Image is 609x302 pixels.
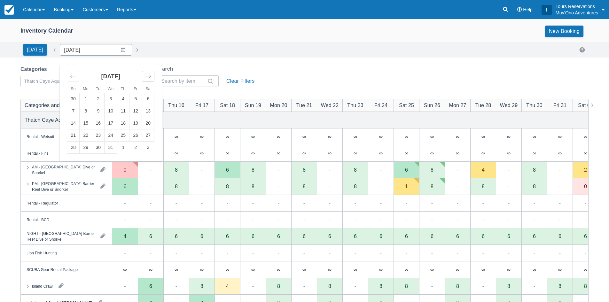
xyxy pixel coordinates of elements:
td: Friday, December 12, 2025 [129,105,142,117]
td: Friday, December 26, 2025 [129,129,142,142]
div: ∞ [430,267,434,272]
div: - [380,216,382,223]
div: 6 [138,228,163,245]
div: ∞ [419,261,445,278]
div: - [534,199,535,207]
div: ∞ [496,128,521,145]
div: 6 [368,228,394,245]
div: 8 [252,167,254,172]
div: ∞ [533,134,536,139]
div: - [176,199,177,207]
div: ∞ [215,261,240,278]
div: ∞ [470,145,496,162]
div: Fri 17 [195,101,208,109]
div: ∞ [200,151,204,156]
p: Muy'Ono Adventures [556,10,598,16]
div: ∞ [507,134,511,139]
div: PM - [GEOGRAPHIC_DATA] Barrier Reef Dive or Snorkel [32,181,95,192]
div: - [150,199,152,207]
div: 6 [149,234,152,239]
div: ∞ [547,261,573,278]
div: Calendar [60,65,161,161]
td: Saturday, December 6, 2025 [142,93,154,105]
div: - [124,199,126,207]
div: ∞ [456,151,459,156]
label: Categories [20,66,50,73]
div: 4 [482,167,485,172]
td: Saturday, December 13, 2025 [142,105,154,117]
div: - [303,216,305,223]
div: 8 [175,167,178,172]
div: ∞ [189,145,215,162]
td: Thursday, December 4, 2025 [117,93,129,105]
div: - [201,199,203,207]
div: AM - [GEOGRAPHIC_DATA] Dive or Snorkel [32,164,95,175]
div: 6 [354,234,357,239]
strong: [DATE] [101,73,121,80]
div: - [431,216,433,223]
div: ∞ [302,134,306,139]
div: 6 [482,234,485,239]
div: - [278,166,279,174]
div: Thu 30 [526,101,542,109]
div: ∞ [368,128,394,145]
div: 6 [456,234,459,239]
div: 6 [175,234,178,239]
div: Fri 31 [553,101,566,109]
div: - [329,166,331,174]
td: Tuesday, December 23, 2025 [92,129,105,142]
td: Thursday, December 11, 2025 [117,105,129,117]
td: Friday, December 19, 2025 [129,117,142,129]
small: Th [121,87,125,91]
div: ∞ [547,128,573,145]
small: Sa [145,87,150,91]
div: 6 [303,234,306,239]
div: ∞ [533,151,536,156]
div: 8 [354,184,357,189]
div: ∞ [277,267,280,272]
div: - [431,199,433,207]
div: ∞ [240,145,266,162]
div: 6 [584,234,587,239]
td: Sunday, December 14, 2025 [67,117,80,129]
small: We [108,87,114,91]
div: - [329,182,331,190]
div: - [124,216,126,223]
div: ∞ [175,151,178,156]
div: ∞ [430,151,434,156]
div: ∞ [584,267,587,272]
div: ∞ [328,267,332,272]
div: Move forward to switch to the next month. [142,71,154,81]
div: 4 [124,234,127,239]
div: ∞ [405,151,408,156]
div: 8 [303,184,306,189]
div: Sun 26 [424,101,440,109]
div: ∞ [215,128,240,145]
div: 8 [533,167,536,172]
button: Clear Filters [224,75,257,87]
div: 6 [507,234,510,239]
div: ∞ [317,128,342,145]
div: ∞ [215,145,240,162]
div: 6 [379,234,382,239]
div: 6 [342,228,368,245]
div: ∞ [481,267,485,272]
div: ∞ [521,145,547,162]
div: ∞ [368,261,394,278]
div: 6 [328,234,331,239]
div: ∞ [445,128,470,145]
div: ∞ [328,134,332,139]
div: Sat 18 [220,101,235,109]
div: 6 [189,228,215,245]
small: Su [71,87,75,91]
div: 6 [445,228,470,245]
div: ∞ [251,267,255,272]
div: - [508,199,510,207]
div: ∞ [291,261,317,278]
td: Saturday, December 27, 2025 [142,129,154,142]
div: Move backward to switch to the previous month. [67,71,79,81]
td: Tuesday, December 16, 2025 [92,117,105,129]
div: 6 [394,228,419,245]
div: 6 [200,234,203,239]
div: - [176,216,177,223]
